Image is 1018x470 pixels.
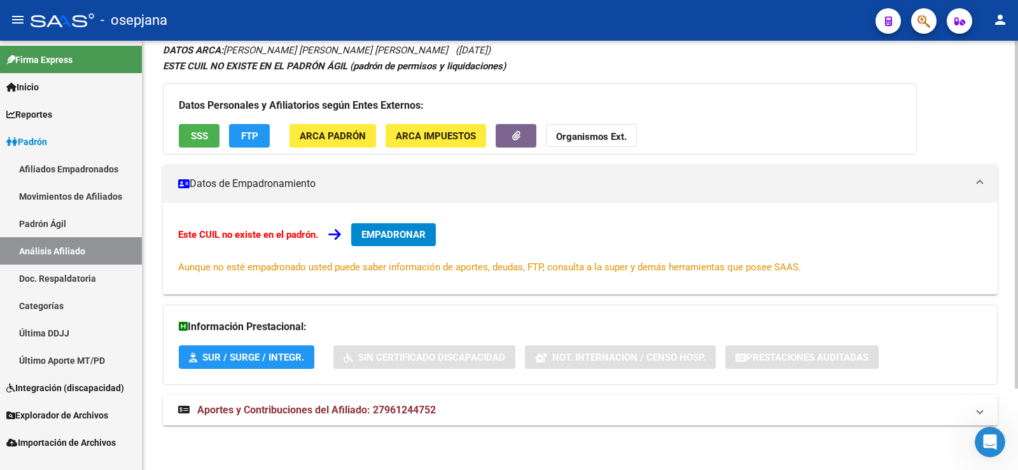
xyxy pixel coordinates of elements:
mat-icon: menu [10,12,25,27]
span: Aunque no esté empadronado usted puede saber información de aportes, deudas, FTP, consulta a la s... [178,261,801,273]
strong: DATOS ARCA: [163,45,223,56]
span: Integración (discapacidad) [6,381,124,395]
mat-icon: person [993,12,1008,27]
mat-expansion-panel-header: Datos de Empadronamiento [163,165,998,203]
span: SSS [191,130,208,142]
button: FTP [229,124,270,148]
span: Firma Express [6,53,73,67]
span: Reportes [6,107,52,121]
iframe: Intercom live chat [975,427,1005,457]
span: FTP [241,130,258,142]
button: SUR / SURGE / INTEGR. [179,345,314,369]
span: Inicio [6,80,39,94]
span: ARCA Padrón [300,130,366,142]
span: - osepjana [101,6,167,34]
button: EMPADRONAR [351,223,436,246]
span: SUR / SURGE / INTEGR. [202,352,304,363]
mat-expansion-panel-header: Aportes y Contribuciones del Afiliado: 27961244752 [163,395,998,425]
strong: ESTE CUIL NO EXISTE EN EL PADRÓN ÁGIL (padrón de permisos y liquidaciones) [163,60,506,72]
h3: Datos Personales y Afiliatorios según Entes Externos: [179,97,901,114]
span: Sin Certificado Discapacidad [358,352,505,363]
span: EMPADRONAR [361,229,426,240]
h3: Información Prestacional: [179,318,982,336]
span: Padrón [6,135,47,149]
span: Not. Internacion / Censo Hosp. [552,352,706,363]
strong: Organismos Ext. [556,131,627,142]
span: Explorador de Archivos [6,408,108,422]
button: ARCA Impuestos [386,124,486,148]
button: Not. Internacion / Censo Hosp. [525,345,716,369]
button: Prestaciones Auditadas [725,345,879,369]
mat-panel-title: Datos de Empadronamiento [178,177,967,191]
div: Datos de Empadronamiento [163,203,998,294]
span: ARCA Impuestos [396,130,476,142]
strong: Este CUIL no existe en el padrón. [178,229,318,240]
span: Importación de Archivos [6,436,116,450]
span: Prestaciones Auditadas [746,352,868,363]
span: [PERSON_NAME] [PERSON_NAME] [PERSON_NAME] [163,45,448,56]
button: SSS [179,124,220,148]
button: Sin Certificado Discapacidad [333,345,515,369]
span: Aportes y Contribuciones del Afiliado: 27961244752 [197,404,436,416]
button: Organismos Ext. [546,124,637,148]
span: ([DATE]) [456,45,491,56]
button: ARCA Padrón [289,124,376,148]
